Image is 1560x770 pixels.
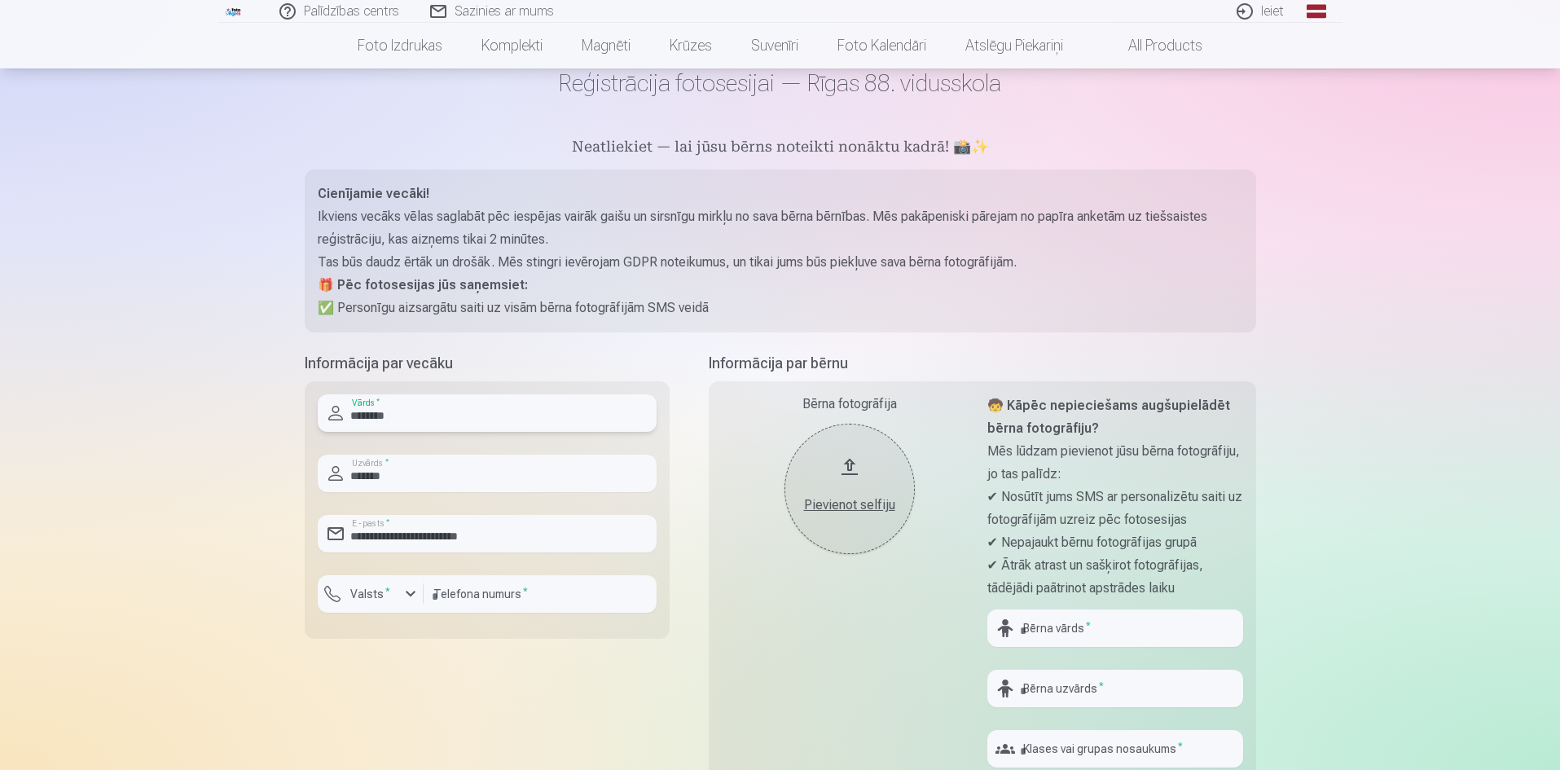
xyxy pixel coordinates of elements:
[318,297,1243,319] p: ✅ Personīgu aizsargātu saiti uz visām bērna fotogrāfijām SMS veidā
[305,137,1256,160] h5: Neatliekiet — lai jūsu bērns noteikti nonāktu kadrā! 📸✨
[305,68,1256,98] h1: Reģistrācija fotosesijai — Rīgas 88. vidusskola
[818,23,946,68] a: Foto kalendāri
[946,23,1083,68] a: Atslēgu piekariņi
[1083,23,1222,68] a: All products
[344,586,397,602] label: Valsts
[318,186,429,201] strong: Cienījamie vecāki!
[318,251,1243,274] p: Tas būs daudz ērtāk un drošāk. Mēs stingri ievērojam GDPR noteikumus, un tikai jums būs piekļuve ...
[987,398,1230,436] strong: 🧒 Kāpēc nepieciešams augšupielādēt bērna fotogrāfiju?
[650,23,732,68] a: Krūzes
[987,531,1243,554] p: ✔ Nepajaukt bērnu fotogrāfijas grupā
[225,7,243,16] img: /fa1
[709,352,1256,375] h5: Informācija par bērnu
[722,394,978,414] div: Bērna fotogrāfija
[318,277,528,293] strong: 🎁 Pēc fotosesijas jūs saņemsiet:
[318,575,424,613] button: Valsts*
[987,440,1243,486] p: Mēs lūdzam pievienot jūsu bērna fotogrāfiju, jo tas palīdz:
[987,486,1243,531] p: ✔ Nosūtīt jums SMS ar personalizētu saiti uz fotogrāfijām uzreiz pēc fotosesijas
[338,23,462,68] a: Foto izdrukas
[732,23,818,68] a: Suvenīri
[801,495,899,515] div: Pievienot selfiju
[462,23,562,68] a: Komplekti
[562,23,650,68] a: Magnēti
[318,205,1243,251] p: Ikviens vecāks vēlas saglabāt pēc iespējas vairāk gaišu un sirsnīgu mirkļu no sava bērna bērnības...
[784,424,915,554] button: Pievienot selfiju
[987,554,1243,600] p: ✔ Ātrāk atrast un sašķirot fotogrāfijas, tādējādi paātrinot apstrādes laiku
[305,352,670,375] h5: Informācija par vecāku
